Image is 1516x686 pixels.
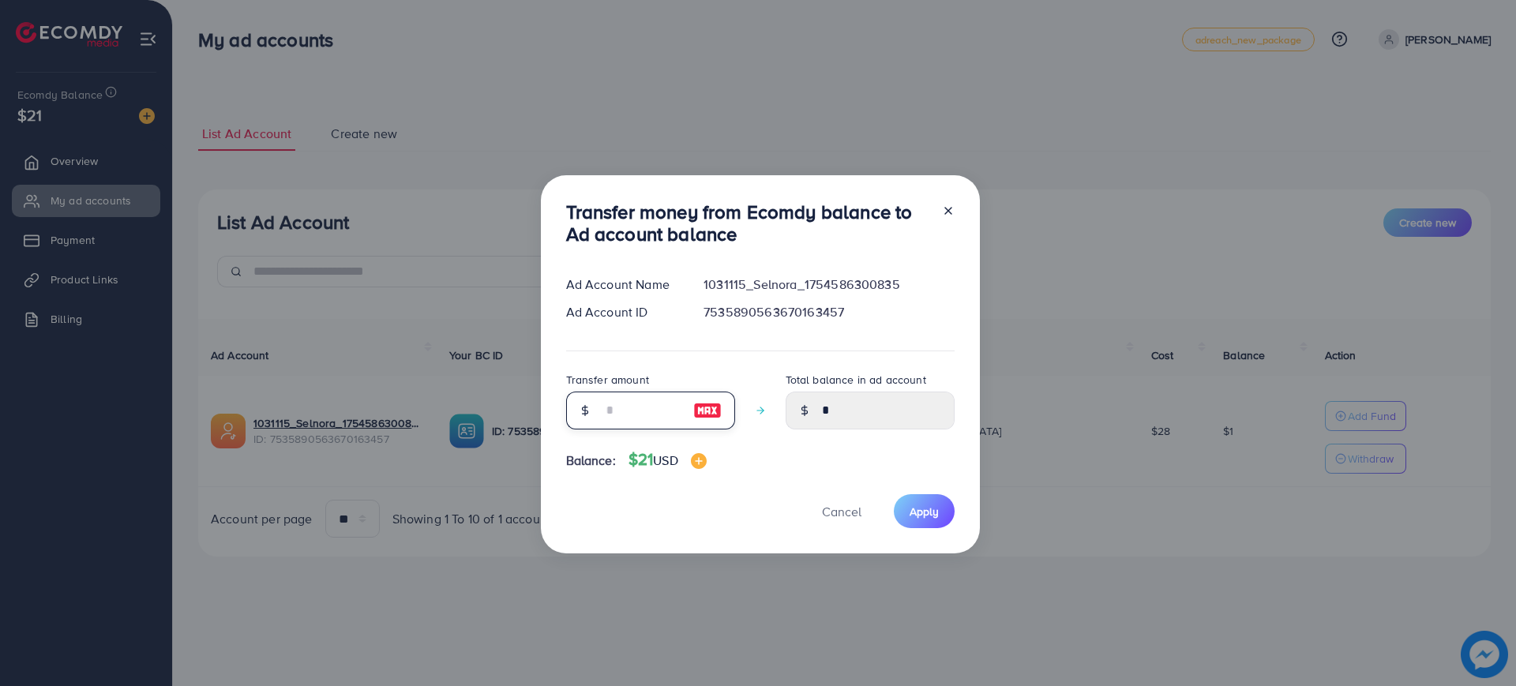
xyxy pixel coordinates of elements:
span: USD [653,452,677,469]
div: Ad Account Name [553,276,692,294]
img: image [691,453,707,469]
div: 1031115_Selnora_1754586300835 [691,276,966,294]
span: Cancel [822,503,861,520]
h3: Transfer money from Ecomdy balance to Ad account balance [566,201,929,246]
img: image [693,401,722,420]
span: Balance: [566,452,616,470]
label: Total balance in ad account [786,372,926,388]
div: 7535890563670163457 [691,303,966,321]
div: Ad Account ID [553,303,692,321]
h4: $21 [629,450,707,470]
button: Apply [894,494,955,528]
label: Transfer amount [566,372,649,388]
span: Apply [910,504,939,519]
button: Cancel [802,494,881,528]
